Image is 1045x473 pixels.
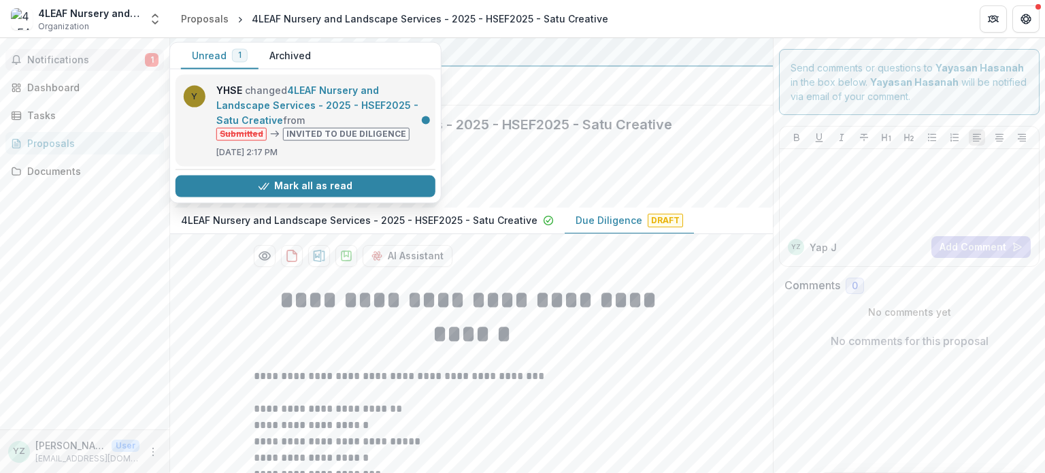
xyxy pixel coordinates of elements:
[811,129,827,146] button: Underline
[5,104,164,127] a: Tasks
[238,50,242,60] span: 1
[991,129,1008,146] button: Align Center
[852,280,858,292] span: 0
[5,132,164,154] a: Proposals
[5,49,164,71] button: Notifications1
[576,213,642,227] p: Due Diligence
[27,108,153,123] div: Tasks
[112,440,139,452] p: User
[924,129,940,146] button: Bullet List
[1012,5,1040,33] button: Get Help
[35,453,139,465] p: [EMAIL_ADDRESS][DOMAIN_NAME]
[946,129,963,146] button: Ordered List
[27,80,153,95] div: Dashboard
[980,5,1007,33] button: Partners
[784,305,1034,319] p: No comments yet
[779,49,1040,115] div: Send comments or questions to in the box below. will be notified via email of your comment.
[176,175,435,197] button: Mark all as read
[281,245,303,267] button: download-proposal
[13,447,25,456] div: Yap Jing Zong
[181,213,537,227] p: 4LEAF Nursery and Landscape Services - 2025 - HSEF2025 - Satu Creative
[181,43,259,69] button: Unread
[27,54,145,66] span: Notifications
[216,84,418,126] a: 4LEAF Nursery and Landscape Services - 2025 - HSEF2025 - Satu Creative
[27,136,153,150] div: Proposals
[784,279,840,292] h2: Comments
[176,9,614,29] nav: breadcrumb
[38,20,89,33] span: Organization
[878,129,895,146] button: Heading 1
[146,5,165,33] button: Open entity switcher
[363,245,452,267] button: AI Assistant
[35,438,106,453] p: [PERSON_NAME]
[254,245,276,267] button: Preview 09b44310-9d7d-4812-a301-581bd11f4434-1.pdf
[145,53,159,67] span: 1
[308,245,330,267] button: download-proposal
[11,8,33,30] img: 4LEAF Nursery and Landscape Services
[216,83,427,141] p: changed from
[27,164,153,178] div: Documents
[810,240,837,255] p: Yap J
[335,245,357,267] button: download-proposal
[648,214,683,227] span: Draft
[5,76,164,99] a: Dashboard
[833,129,850,146] button: Italicize
[1014,129,1030,146] button: Align Right
[181,44,762,60] div: Yayasan Hasanah
[5,160,164,182] a: Documents
[901,129,917,146] button: Heading 2
[145,444,161,460] button: More
[935,62,1024,74] strong: Yayasan Hasanah
[791,244,801,250] div: Yap Jing Zong
[181,116,740,133] h2: 4LEAF Nursery and Landscape Services - 2025 - HSEF2025 - Satu Creative
[789,129,805,146] button: Bold
[856,129,872,146] button: Strike
[831,333,989,349] p: No comments for this proposal
[38,6,140,20] div: 4LEAF Nursery and Landscape Services
[870,76,959,88] strong: Yayasan Hasanah
[176,9,234,29] a: Proposals
[181,12,229,26] div: Proposals
[969,129,985,146] button: Align Left
[259,43,322,69] button: Archived
[252,12,608,26] div: 4LEAF Nursery and Landscape Services - 2025 - HSEF2025 - Satu Creative
[931,236,1031,258] button: Add Comment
